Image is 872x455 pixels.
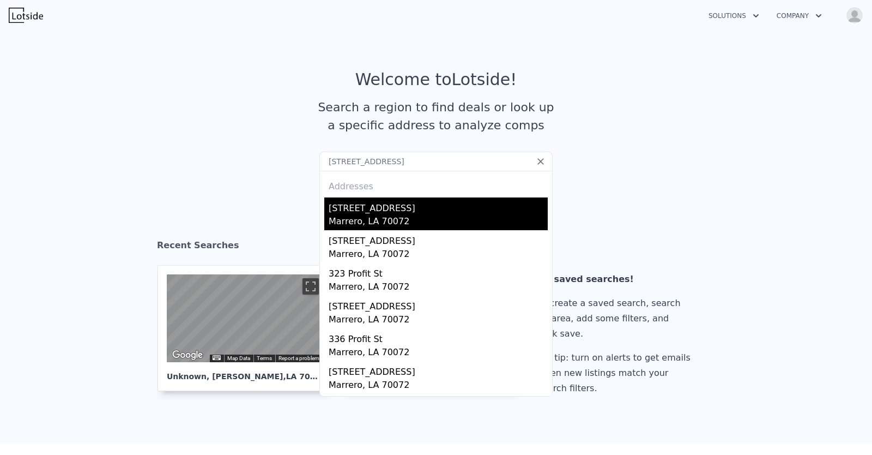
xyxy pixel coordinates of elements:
img: Lotside [9,8,43,23]
div: [STREET_ADDRESS] [329,197,548,215]
div: Search a region to find deals or look up a specific address to analyze comps [314,98,558,134]
div: Marrero, LA 70072 [329,280,548,296]
div: Pro tip: turn on alerts to get emails when new listings match your search filters. [538,350,695,396]
div: Street View [167,274,323,362]
a: Report a problem [278,355,319,361]
button: Map Data [227,355,250,362]
button: Toggle fullscreen view [302,278,319,295]
img: Google [169,348,205,362]
a: Terms (opens in new tab) [257,355,272,361]
a: Map Unknown, [PERSON_NAME],LA 70072 [158,265,341,391]
a: Open this area in Google Maps (opens a new window) [169,348,205,362]
button: Keyboard shortcuts [213,355,220,360]
button: Company [768,6,831,26]
div: Welcome to Lotside ! [355,70,517,89]
div: Unknown , [PERSON_NAME] [167,362,323,382]
div: [STREET_ADDRESS] [329,230,548,248]
span: , LA 70072 [283,372,326,381]
input: Search an address or region... [319,152,553,171]
div: 323 Profit St [329,263,548,280]
div: Marrero, LA 70072 [329,248,548,263]
div: Marrero, LA 70072 [329,313,548,328]
button: Solutions [700,6,768,26]
div: Recent Searches [157,230,715,265]
div: [STREET_ADDRESS] [329,394,548,411]
img: avatar [846,7,863,24]
div: Map [167,274,323,362]
div: Marrero, LA 70072 [329,215,548,230]
div: Marrero, LA 70072 [329,346,548,361]
div: To create a saved search, search an area, add some filters, and click save. [538,296,695,342]
div: No saved searches! [538,272,695,287]
div: [STREET_ADDRESS] [329,361,548,379]
div: 336 Profit St [329,328,548,346]
div: Marrero, LA 70072 [329,379,548,394]
div: [STREET_ADDRESS] [329,296,548,313]
div: Addresses [324,171,548,197]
